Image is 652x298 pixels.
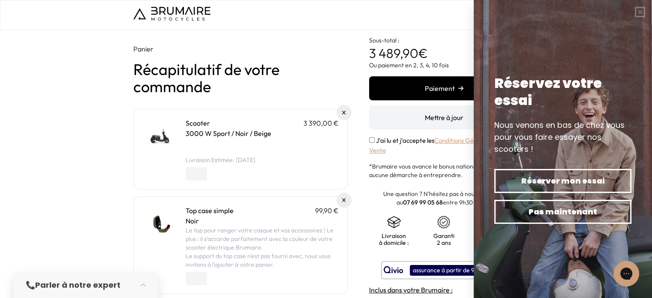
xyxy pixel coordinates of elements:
h4: Inclus dans votre Brumaire : [369,285,519,295]
p: Panier [133,44,348,54]
label: J'ai lu et j'accepte les [369,136,503,154]
a: Conditions Générales de Vente [369,136,503,154]
img: right-arrow.png [458,86,463,91]
p: 99,90 € [315,205,339,216]
a: 07 69 99 05 68 [403,199,443,206]
img: Supprimer du panier [342,111,346,114]
div: assurance à partir de 9,90€/mois [410,265,504,276]
p: 3 390,00 € [303,118,339,128]
p: Le support du top case n'est pas fourni avec, nous vous invitons à l'ajouter à votre panier. [186,252,339,269]
iframe: Gorgias live chat messenger [609,258,643,289]
p: *Brumaire vous avance le bonus national. Vous n'avez aucune démarche à entreprendre. [369,162,519,179]
button: Paiement [369,76,519,100]
h1: Récapitulatif de votre commande [133,61,348,95]
a: Top case simple [186,206,234,215]
p: Garanti 2 ans [427,232,460,246]
img: Top case simple - Noir [142,205,179,242]
span: Sous-total : [369,36,400,44]
img: Logo de Brumaire [133,7,210,21]
img: certificat-de-garantie.png [437,215,451,229]
p: Livraison à domicile : [378,232,411,246]
span: 3 489,90 [369,45,418,61]
img: shipping.png [387,215,401,229]
button: assurance à partir de 9,90€/mois [381,261,507,279]
p: 3000 W Sport / Noir / Beige [186,128,339,138]
p: € [369,30,519,61]
p: Le top pour ranger votre casque et vos accessoires ! Le plus : il s'accorde parfaitement avec la ... [186,226,339,252]
img: logo qivio [384,265,403,275]
li: Livraison Estimée: [DATE] [186,156,339,164]
p: Ou paiement en 2, 3, 4, 10 fois [369,61,519,69]
img: Supprimer du panier [342,198,346,202]
a: Scooter [186,119,210,127]
button: Mettre à jour [369,105,519,129]
img: Scooter - 3000 W Sport / Noir / Beige [142,118,179,154]
p: Noir [186,216,339,226]
p: Une question ? N'hésitez pas à nous contacter au entre 9h30 et 19h. [369,190,519,207]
